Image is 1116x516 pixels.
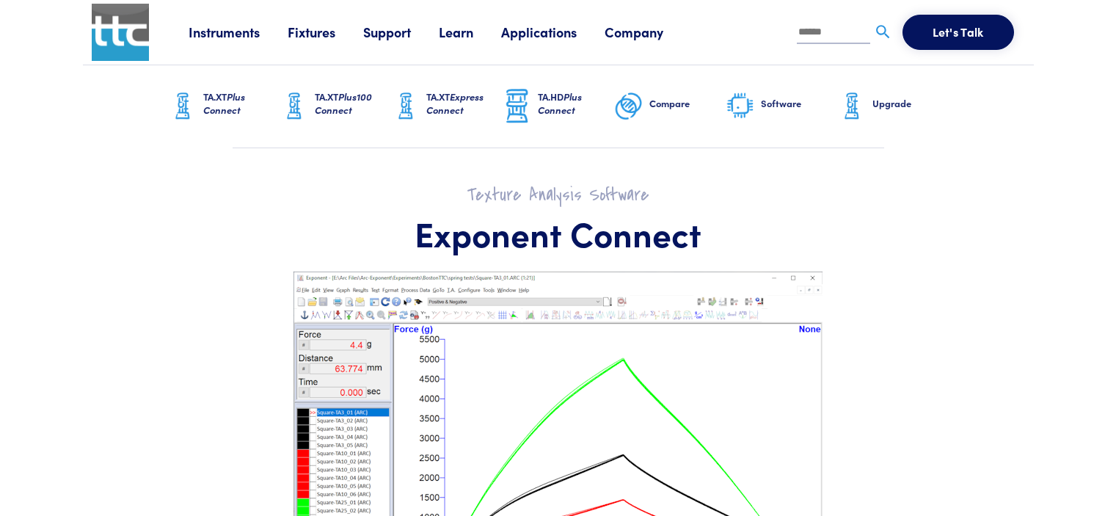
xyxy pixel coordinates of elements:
[439,23,501,41] a: Learn
[391,65,503,148] a: TA.XTExpress Connect
[726,65,837,148] a: Software
[168,88,197,125] img: ta-xt-graphic.png
[118,212,999,255] h1: Exponent Connect
[501,23,605,41] a: Applications
[280,88,309,125] img: ta-xt-graphic.png
[837,65,949,148] a: Upgrade
[872,97,949,110] h6: Upgrade
[426,90,503,117] h6: TA.XT
[649,97,726,110] h6: Compare
[203,90,280,117] h6: TA.XT
[503,87,532,126] img: ta-hd-graphic.png
[92,4,149,61] img: ttc_logo_1x1_v1.0.png
[280,65,391,148] a: TA.XTPlus100 Connect
[118,183,999,206] h2: Texture Analysis Software
[538,90,614,117] h6: TA.HD
[315,90,391,117] h6: TA.XT
[761,97,837,110] h6: Software
[391,88,420,125] img: ta-xt-graphic.png
[614,65,726,148] a: Compare
[837,88,867,125] img: ta-xt-graphic.png
[726,91,755,122] img: software-graphic.png
[902,15,1014,50] button: Let's Talk
[315,90,372,117] span: Plus100 Connect
[203,90,245,117] span: Plus Connect
[363,23,439,41] a: Support
[288,23,363,41] a: Fixtures
[614,88,643,125] img: compare-graphic.png
[538,90,582,117] span: Plus Connect
[189,23,288,41] a: Instruments
[605,23,691,41] a: Company
[503,65,614,148] a: TA.HDPlus Connect
[168,65,280,148] a: TA.XTPlus Connect
[426,90,484,117] span: Express Connect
